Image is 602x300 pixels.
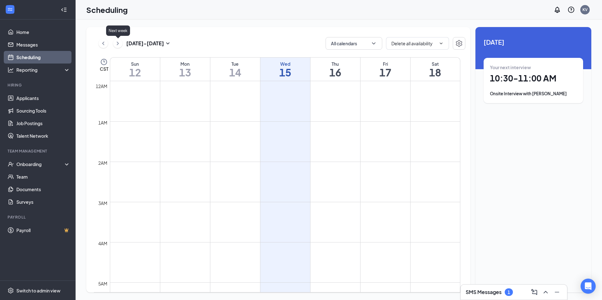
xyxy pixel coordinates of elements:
button: All calendarsChevronDown [326,37,382,50]
div: Reporting [16,67,71,73]
span: [DATE] [484,37,583,47]
h1: 16 [310,67,360,78]
svg: ComposeMessage [531,288,538,296]
svg: Minimize [553,288,561,296]
a: October 18, 2025 [411,58,460,81]
svg: Clock [100,58,108,66]
div: 1 [508,290,510,295]
div: Tue [210,61,260,67]
div: 4am [97,240,109,247]
div: Wed [260,61,310,67]
div: Next week [106,25,130,36]
div: Sat [411,61,460,67]
a: Scheduling [16,51,70,64]
svg: ChevronDown [371,40,377,47]
div: Mon [160,61,210,67]
div: Onboarding [16,161,65,167]
svg: SmallChevronDown [164,40,172,47]
input: Manage availability [391,40,436,47]
button: ChevronLeft [99,39,108,48]
div: Onsite Interview with [PERSON_NAME] [490,91,577,97]
svg: Notifications [554,6,561,14]
div: 1am [97,119,109,126]
svg: ChevronLeft [100,40,106,47]
svg: Collapse [61,7,67,13]
a: Job Postings [16,117,70,130]
h1: 17 [361,67,410,78]
h1: 14 [210,67,260,78]
div: Thu [310,61,360,67]
h1: 12 [110,67,160,78]
h1: 15 [260,67,310,78]
a: Sourcing Tools [16,104,70,117]
button: ComposeMessage [529,287,539,297]
a: Documents [16,183,70,196]
div: 2am [97,159,109,166]
a: Home [16,26,70,38]
div: Your next interview [490,64,577,70]
div: 3am [97,200,109,207]
button: Settings [453,37,465,50]
a: October 14, 2025 [210,58,260,81]
h1: 10:30 - 11:00 AM [490,73,577,84]
h1: 18 [411,67,460,78]
a: October 13, 2025 [160,58,210,81]
button: ChevronUp [541,287,551,297]
div: 5am [97,280,109,287]
svg: WorkstreamLogo [7,6,13,13]
div: Payroll [8,214,69,220]
h1: 13 [160,67,210,78]
h3: [DATE] - [DATE] [126,40,164,47]
h3: SMS Messages [466,289,502,296]
a: PayrollCrown [16,224,70,236]
a: October 12, 2025 [110,58,160,81]
a: October 17, 2025 [361,58,410,81]
a: October 15, 2025 [260,58,310,81]
div: Open Intercom Messenger [581,279,596,294]
div: Hiring [8,82,69,88]
span: CST [100,66,108,72]
svg: ChevronDown [439,41,444,46]
svg: UserCheck [8,161,14,167]
a: Team [16,170,70,183]
div: KV [582,7,588,12]
a: October 16, 2025 [310,58,360,81]
div: Team Management [8,148,69,154]
div: Switch to admin view [16,287,60,294]
svg: QuestionInfo [567,6,575,14]
a: Messages [16,38,70,51]
a: Surveys [16,196,70,208]
div: Sun [110,61,160,67]
h1: Scheduling [86,4,128,15]
button: ChevronRight [113,39,122,48]
a: Applicants [16,92,70,104]
svg: Settings [455,40,463,47]
svg: ChevronRight [115,40,121,47]
svg: ChevronUp [542,288,549,296]
svg: Settings [8,287,14,294]
svg: Analysis [8,67,14,73]
button: Minimize [552,287,562,297]
a: Talent Network [16,130,70,142]
div: 12am [94,83,109,90]
div: Fri [361,61,410,67]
